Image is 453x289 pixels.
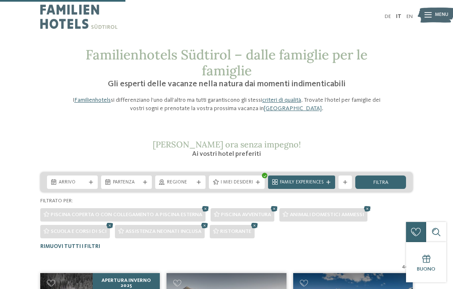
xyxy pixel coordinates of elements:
span: I miei desideri [221,179,253,186]
span: filtra [373,180,388,186]
span: Animali domestici ammessi [290,212,364,217]
span: [PERSON_NAME] ora senza impegno! [153,139,301,150]
span: Arrivo [59,179,86,186]
span: Piscina coperta o con collegamento a piscina esterna [51,212,202,217]
a: IT [396,14,401,19]
span: 4 [402,263,405,270]
a: criteri di qualità [262,97,301,103]
span: Regione [167,179,194,186]
span: Filtrato per: [40,198,73,204]
span: / [405,263,407,270]
span: Family Experiences [280,179,323,186]
a: DE [385,14,391,19]
a: Familienhotels [74,97,111,103]
span: Menu [435,12,448,18]
span: Partenza [113,179,140,186]
span: Familienhotels Südtirol – dalle famiglie per le famiglie [86,46,367,79]
a: Buono [406,242,446,282]
span: Assistenza neonati inclusa [125,229,201,234]
span: Ristorante [220,229,251,234]
span: Gli esperti delle vacanze nella natura dai momenti indimenticabili [108,80,346,88]
span: Piscina avventura [221,212,271,217]
a: EN [406,14,413,19]
span: Buono [417,266,435,272]
span: Ai vostri hotel preferiti [192,151,261,157]
a: [GEOGRAPHIC_DATA] [264,106,322,111]
span: Scuola e corsi di sci [51,229,107,234]
p: I si differenziano l’uno dall’altro ma tutti garantiscono gli stessi . Trovate l’hotel per famigl... [67,96,386,113]
span: Rimuovi tutti i filtri [40,244,100,249]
